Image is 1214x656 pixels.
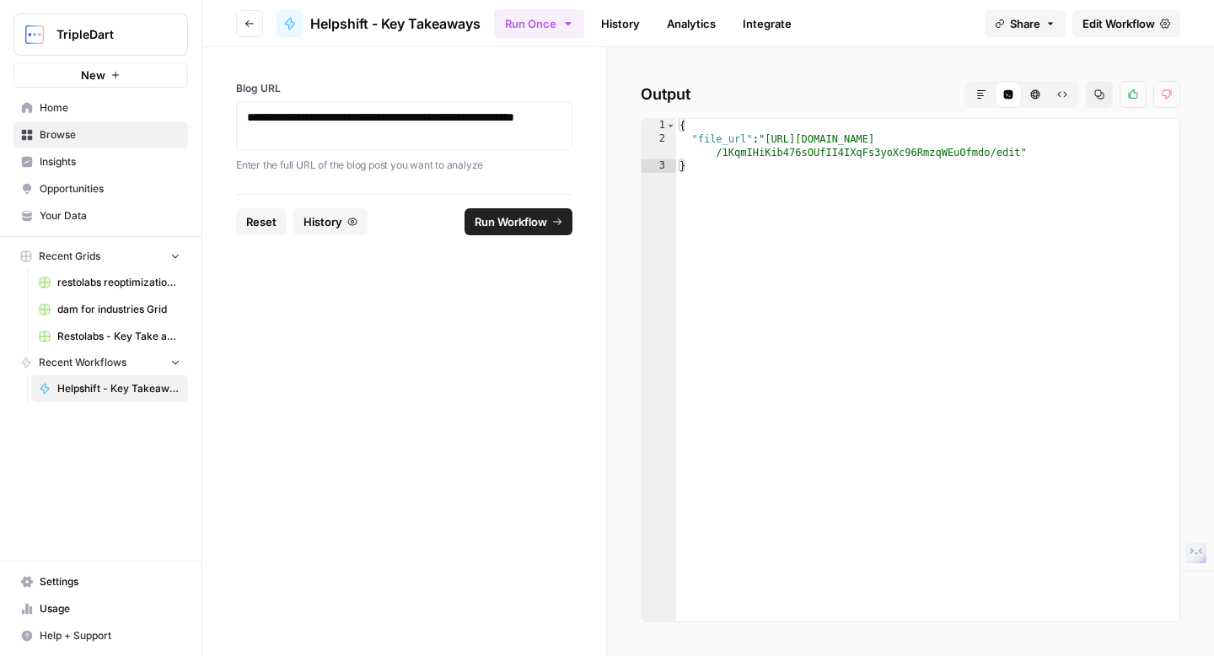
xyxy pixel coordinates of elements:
a: Opportunities [13,175,188,202]
div: 2 [642,132,676,159]
button: Run Workflow [465,208,572,235]
p: Enter the full URL of the blog post you want to analyze [236,157,572,174]
span: Your Data [40,208,180,223]
span: Reset [246,213,277,230]
span: dam for industries Grid [57,302,180,317]
a: Integrate [733,10,802,37]
span: TripleDart [56,26,158,43]
a: Browse [13,121,188,148]
a: Restolabs - Key Take aways & FAQs Grid (1) [31,323,188,350]
span: Run Workflow [475,213,547,230]
a: Usage [13,595,188,622]
span: Help + Support [40,628,180,643]
a: Helpshift - Key Takeaways [277,10,481,37]
button: New [13,62,188,88]
span: Home [40,100,180,116]
button: Reset [236,208,287,235]
span: History [303,213,342,230]
span: Share [1010,15,1040,32]
span: Restolabs - Key Take aways & FAQs Grid (1) [57,329,180,344]
a: Helpshift - Key Takeaways [31,375,188,402]
span: Edit Workflow [1082,15,1155,32]
a: Edit Workflow [1072,10,1180,37]
a: History [591,10,650,37]
span: New [81,67,105,83]
span: restolabs reoptimizations aug [57,275,180,290]
button: Help + Support [13,622,188,649]
span: Recent Workflows [39,355,126,370]
button: Share [985,10,1066,37]
button: Workspace: TripleDart [13,13,188,56]
a: dam for industries Grid [31,296,188,323]
button: History [293,208,368,235]
span: Browse [40,127,180,142]
span: Settings [40,574,180,589]
span: Helpshift - Key Takeaways [310,13,481,34]
img: TripleDart Logo [19,19,50,50]
a: Insights [13,148,188,175]
span: Usage [40,601,180,616]
span: Opportunities [40,181,180,196]
div: 3 [642,159,676,173]
span: Helpshift - Key Takeaways [57,381,180,396]
span: Insights [40,154,180,169]
label: Blog URL [236,81,572,96]
a: Your Data [13,202,188,229]
a: Analytics [657,10,726,37]
button: Recent Grids [13,244,188,269]
span: Recent Grids [39,249,100,264]
span: Toggle code folding, rows 1 through 3 [666,119,675,132]
button: Run Once [494,9,584,38]
a: restolabs reoptimizations aug [31,269,188,296]
a: Settings [13,568,188,595]
h2: Output [641,81,1180,108]
button: Recent Workflows [13,350,188,375]
div: 1 [642,119,676,132]
a: Home [13,94,188,121]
